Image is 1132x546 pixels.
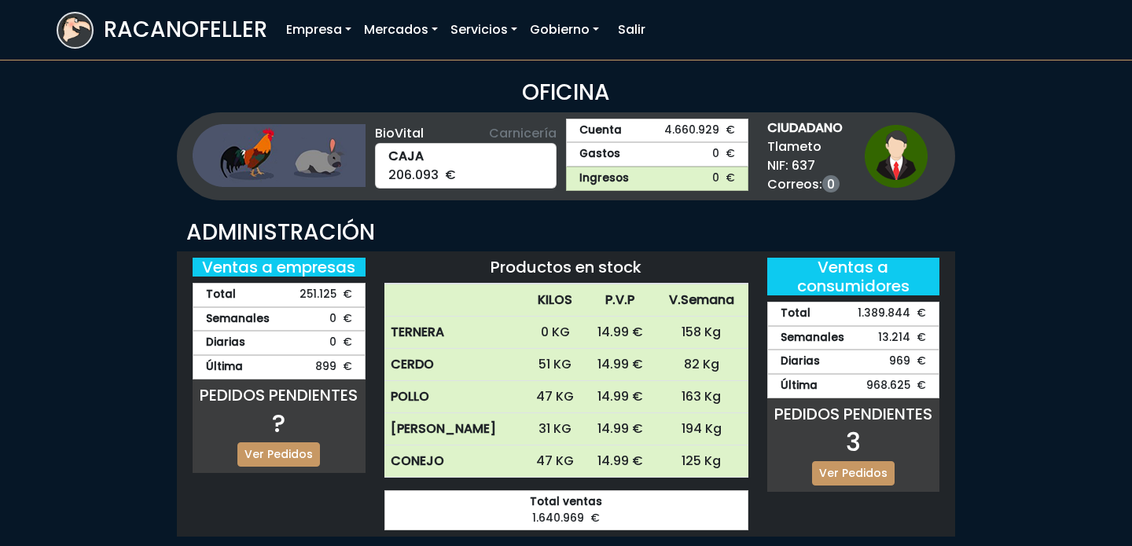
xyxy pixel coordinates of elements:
div: 13.214 € [767,326,940,350]
strong: Ingresos [579,170,629,187]
strong: Gastos [579,146,620,163]
h5: PEDIDOS PENDIENTES [767,405,940,423]
a: Ver Pedidos [237,442,320,467]
a: Gobierno [524,14,605,46]
td: 82 Kg [655,349,748,381]
td: 14.99 € [586,349,656,381]
a: Ver Pedidos [812,461,895,486]
strong: Diarias [781,354,820,370]
td: 51 KG [525,349,586,381]
th: CONEJO [384,445,525,478]
td: 14.99 € [586,317,656,349]
strong: Semanales [206,311,270,328]
h5: PEDIDOS PENDIENTES [193,386,366,405]
h5: Ventas a empresas [193,258,366,277]
td: 0 KG [525,317,586,349]
div: 969 € [767,350,940,374]
strong: Semanales [781,330,844,346]
div: 251.125 € [193,283,366,307]
td: 31 KG [525,413,586,445]
div: 0 € [193,331,366,355]
h3: ADMINISTRACIÓN [186,219,946,246]
td: 125 Kg [655,445,748,478]
a: Ingresos0 € [566,167,748,191]
strong: Cuenta [579,123,622,139]
th: V.Semana [655,284,748,317]
img: ganaderia.png [193,124,366,187]
strong: Total [206,287,236,303]
strong: Última [206,359,243,376]
a: Mercados [358,14,444,46]
img: logoracarojo.png [58,13,92,43]
strong: CAJA [388,147,544,166]
a: RACANOFELLER [57,8,267,53]
h3: OFICINA [57,79,1075,106]
a: Empresa [280,14,358,46]
th: P.V.P [586,284,656,317]
a: Gastos0 € [566,142,748,167]
td: 14.99 € [586,445,656,478]
span: Correos: [767,175,843,194]
th: KILOS [525,284,586,317]
td: 158 Kg [655,317,748,349]
span: Tlameto [767,137,843,156]
span: NIF: 637 [767,156,843,175]
th: TERNERA [384,317,525,349]
div: 1.389.844 € [767,302,940,326]
strong: Diarias [206,335,245,351]
strong: Total ventas [398,494,735,511]
div: 899 € [193,355,366,379]
td: 194 Kg [655,413,748,445]
div: 0 € [193,307,366,332]
td: 47 KG [525,381,586,413]
div: 968.625 € [767,374,940,398]
h5: Productos en stock [384,258,748,277]
span: 3 [846,424,861,460]
th: [PERSON_NAME] [384,413,525,445]
th: CERDO [384,349,525,381]
td: 47 KG [525,445,586,478]
td: 14.99 € [586,381,656,413]
div: 206.093 € [375,143,557,189]
strong: Última [781,378,818,394]
div: BioVital [375,124,557,143]
strong: Total [781,306,810,322]
a: 0 [822,175,840,192]
td: 163 Kg [655,381,748,413]
span: ? [272,405,285,441]
h3: RACANOFELLER [104,16,267,43]
a: Salir [612,14,652,46]
a: Cuenta4.660.929 € [566,119,748,143]
div: 1.640.969 € [384,490,748,530]
strong: CIUDADANO [767,119,843,137]
h5: Ventas a consumidores [767,258,940,295]
img: ciudadano1.png [865,125,928,188]
th: POLLO [384,381,525,413]
a: Servicios [444,14,524,46]
td: 14.99 € [586,413,656,445]
span: Carnicería [489,124,557,143]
